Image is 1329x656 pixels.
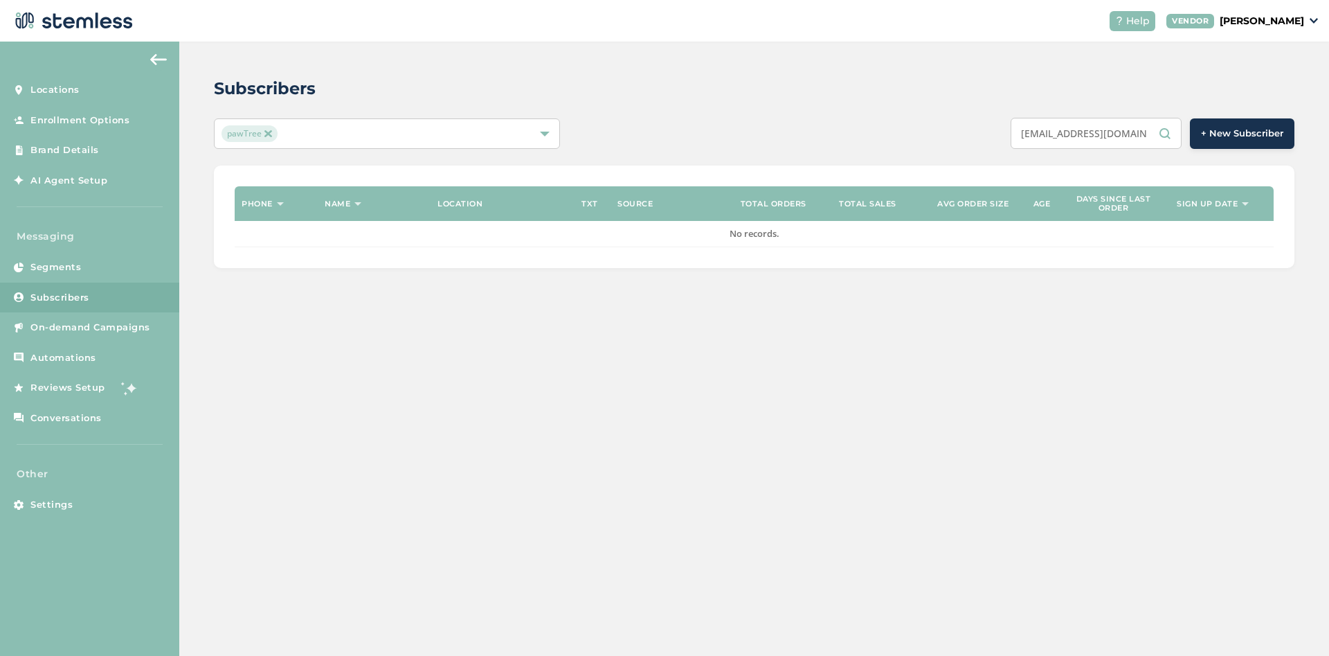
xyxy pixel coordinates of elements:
[1310,18,1318,24] img: icon_down-arrow-small-66adaf34.svg
[730,227,779,240] span: No records.
[116,374,143,402] img: glitter-stars-b7820f95.gif
[30,381,105,395] span: Reviews Setup
[354,202,361,206] img: icon-sort-1e1d7615.svg
[221,125,277,142] span: pawTree
[30,411,102,425] span: Conversations
[1177,200,1238,209] label: Sign up date
[1260,589,1329,656] iframe: Chat Widget
[839,200,896,209] label: Total sales
[150,54,167,65] img: icon-arrow-back-accent-c549486e.svg
[937,200,1009,209] label: Avg order size
[1126,14,1150,28] span: Help
[30,351,96,365] span: Automations
[264,130,271,137] img: icon-close-accent-8a337256.svg
[1115,17,1123,25] img: icon-help-white-03924b79.svg
[30,260,81,274] span: Segments
[437,200,482,209] label: Location
[277,202,284,206] img: icon-sort-1e1d7615.svg
[1242,202,1249,206] img: icon-sort-1e1d7615.svg
[30,143,99,157] span: Brand Details
[242,200,273,209] label: Phone
[30,321,150,335] span: On-demand Campaigns
[1033,200,1051,209] label: Age
[11,7,133,35] img: logo-dark-0685b13c.svg
[1201,127,1283,141] span: + New Subscriber
[214,76,316,101] h2: Subscribers
[1064,195,1163,213] label: Days since last order
[325,200,350,209] label: Name
[1166,14,1214,28] div: VENDOR
[30,498,73,512] span: Settings
[1190,118,1294,149] button: + New Subscriber
[1220,14,1304,28] p: [PERSON_NAME]
[30,174,107,188] span: AI Agent Setup
[581,200,598,209] label: TXT
[30,291,89,305] span: Subscribers
[30,83,80,97] span: Locations
[30,114,129,127] span: Enrollment Options
[741,200,806,209] label: Total orders
[1011,118,1182,149] input: Search
[617,200,653,209] label: Source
